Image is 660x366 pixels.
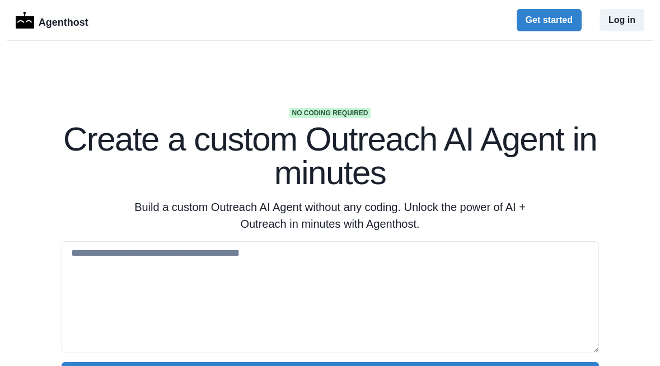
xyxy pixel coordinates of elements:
[16,12,34,29] img: Logo
[39,11,88,30] p: Agenthost
[115,199,545,232] p: Build a custom Outreach AI Agent without any coding. Unlock the power of AI + Outreach in minutes...
[517,9,582,31] button: Get started
[289,108,370,118] span: No coding required
[600,9,644,31] button: Log in
[62,123,599,190] h1: Create a custom Outreach AI Agent in minutes
[16,11,88,30] a: LogoAgenthost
